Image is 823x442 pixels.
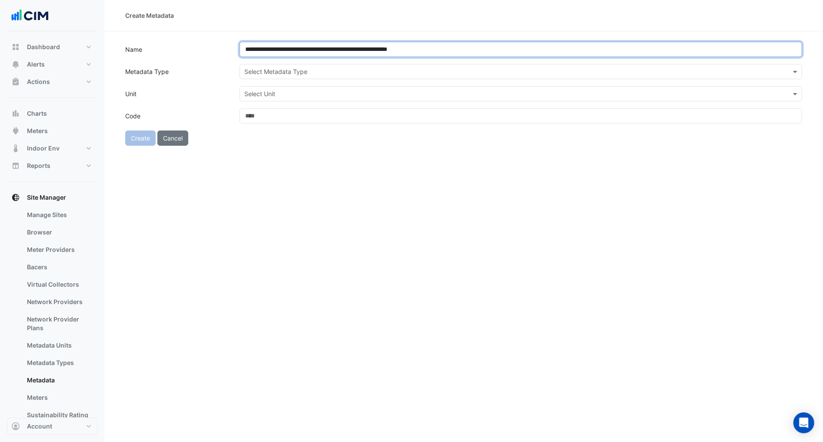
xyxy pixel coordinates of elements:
a: Bacers [20,258,97,276]
button: Cancel [157,131,188,146]
label: Code [120,108,234,124]
span: Site Manager [27,193,66,202]
a: Sustainability Rating Types [20,406,97,432]
a: Virtual Collectors [20,276,97,293]
app-icon: Meters [11,127,20,135]
div: Create Metadata [125,11,174,20]
app-icon: Dashboard [11,43,20,51]
a: Meters [20,389,97,406]
span: Indoor Env [27,144,60,153]
img: Company Logo [10,7,50,24]
span: Alerts [27,60,45,69]
button: Indoor Env [7,140,97,157]
a: Manage Sites [20,206,97,224]
span: Charts [27,109,47,118]
div: Open Intercom Messenger [793,412,814,433]
label: Name [120,42,234,57]
a: Network Providers [20,293,97,311]
button: Account [7,418,97,435]
app-icon: Site Manager [11,193,20,202]
button: Actions [7,73,97,90]
a: Meter Providers [20,241,97,258]
button: Site Manager [7,189,97,206]
app-icon: Charts [11,109,20,118]
span: Account [27,422,52,431]
span: Dashboard [27,43,60,51]
app-icon: Alerts [11,60,20,69]
button: Reports [7,157,97,174]
button: Meters [7,122,97,140]
a: Metadata Types [20,354,97,372]
a: Browser [20,224,97,241]
button: Alerts [7,56,97,73]
label: Unit [120,86,234,101]
span: Actions [27,77,50,86]
a: Network Provider Plans [20,311,97,337]
div: Site Manager [7,206,97,436]
label: Metadata Type [120,64,234,79]
button: Charts [7,105,97,122]
app-icon: Reports [11,161,20,170]
app-icon: Indoor Env [11,144,20,153]
span: Meters [27,127,48,135]
app-icon: Actions [11,77,20,86]
a: Metadata Units [20,337,97,354]
a: Metadata [20,372,97,389]
span: Reports [27,161,50,170]
button: Dashboard [7,38,97,56]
